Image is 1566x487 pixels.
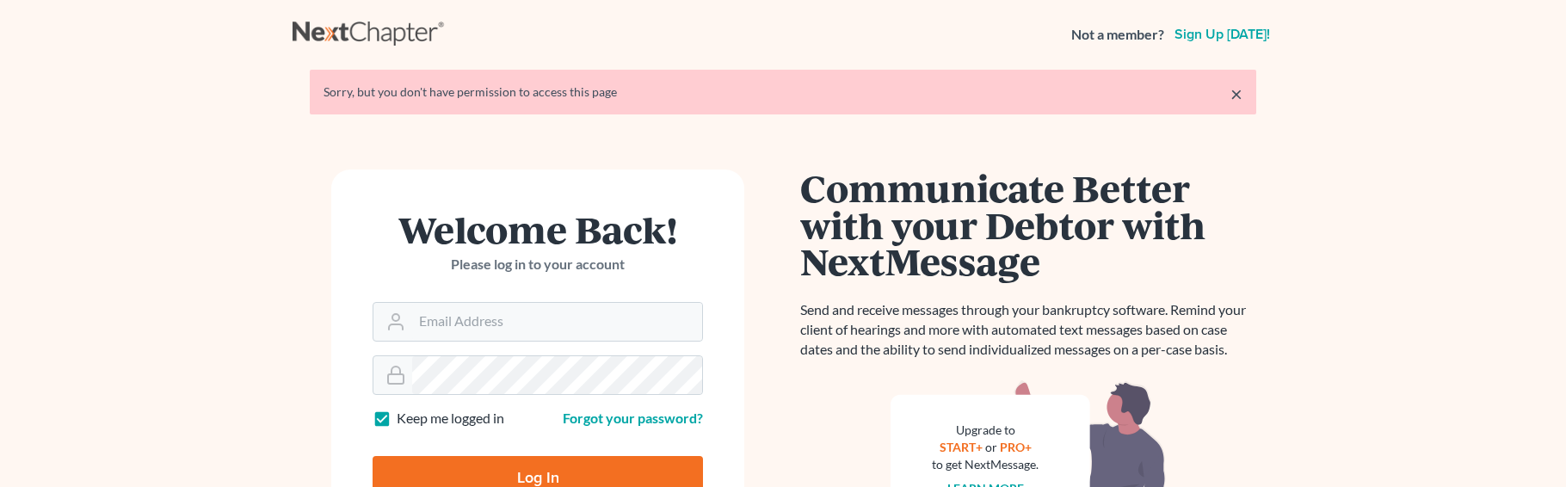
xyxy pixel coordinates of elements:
a: Sign up [DATE]! [1171,28,1273,41]
div: Upgrade to [932,422,1039,439]
strong: Not a member? [1071,25,1164,45]
div: Sorry, but you don't have permission to access this page [324,83,1242,101]
a: × [1230,83,1242,104]
span: or [985,440,997,454]
p: Send and receive messages through your bankruptcy software. Remind your client of hearings and mo... [800,300,1256,360]
div: to get NextMessage. [932,456,1039,473]
p: Please log in to your account [373,255,703,274]
h1: Welcome Back! [373,211,703,248]
input: Email Address [412,303,702,341]
label: Keep me logged in [397,409,504,428]
h1: Communicate Better with your Debtor with NextMessage [800,170,1256,280]
a: Forgot your password? [563,410,703,426]
a: PRO+ [1000,440,1032,454]
a: START+ [940,440,983,454]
